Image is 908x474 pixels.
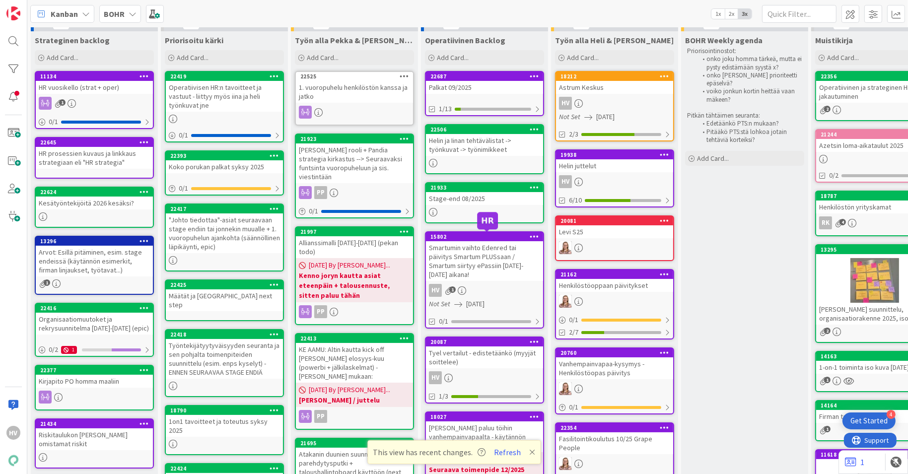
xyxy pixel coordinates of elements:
img: IH [559,457,572,470]
div: Astrum Keskus [556,81,673,94]
div: Määtät ja [GEOGRAPHIC_DATA] next step [166,289,283,311]
div: 22393Koko porukan palkat syksy 2025 [166,151,283,173]
a: 22418Työntekijätyytyväisyyden seuranta ja sen pohjalta toimenpiteiden suunnittelu (esim. enps kys... [165,329,284,397]
span: 1 [449,286,456,293]
div: 22425 [166,280,283,289]
a: 11134HR vuosikello (strat + oper)0/1 [35,71,154,129]
div: HV [6,426,20,440]
span: 1/13 [439,104,452,114]
a: 20760Vanhempainvapaa-kysymys - Henkilöstöopas päivitysIH0/1 [555,347,674,414]
div: 21933 [430,184,543,191]
div: HV [556,97,673,110]
a: 19938Helin juttelutHV6/10 [555,149,674,207]
b: Kenno joryn kautta asiat eteenpäin + talousennuste, sitten paluu tähän [299,271,410,300]
span: 2/7 [569,327,578,338]
div: 225251. vuoropuhelu henkilöstön kanssa ja jatko [296,72,413,103]
span: Kanban [51,8,78,20]
div: Allianssimalli [DATE]-[DATE] (pekan todo) [296,236,413,258]
li: voiko jonkun kortin heittää vaan mäkeen? [697,87,803,104]
div: 21997Allianssimalli [DATE]-[DATE] (pekan todo) [296,227,413,258]
span: 1 [59,99,66,106]
img: Visit kanbanzone.com [6,6,20,20]
div: 22416 [40,305,153,312]
div: Henkilöstöoppaan päivitykset [556,279,673,292]
div: IH [556,241,673,254]
div: Helin juttelut [556,159,673,172]
div: 21162 [560,271,673,278]
span: 1 [824,377,831,383]
div: RK [819,216,832,229]
div: 19938 [556,150,673,159]
span: Add Card... [697,154,729,163]
div: HV [559,175,572,188]
span: 6/10 [569,195,582,205]
b: [PERSON_NAME] / juttelu [299,395,410,405]
div: 22413 [296,334,413,343]
span: Support [21,1,45,13]
li: onko [PERSON_NAME] prioriteetti epäselvä? [697,71,803,88]
span: [DATE] [596,112,615,122]
div: 18212 [556,72,673,81]
div: 22525 [300,73,413,80]
div: 22506Helin ja Iinan tehtävälistat -> työnkuvat -> työnimikkeet [426,125,543,156]
div: 21923 [300,135,413,142]
button: Refresh [490,446,524,459]
div: 20081Levi S25 [556,216,673,238]
a: 20081Levi S25IH [555,215,674,261]
a: 15802Smartumin vaihto Edenred tai päivitys Smartum PLUSsaan / Smartum siirtyy ePassiin [DATE]-[DA... [425,231,544,329]
div: 13296Arvot: Esillä pitäminen, esim. stage endeissä (käytännön esimerkit, firman linjaukset, työta... [36,237,153,276]
div: 22416 [36,304,153,313]
div: 22525 [296,72,413,81]
div: 13296 [36,237,153,246]
span: 1 [44,279,50,286]
div: 20081 [556,216,673,225]
span: 1 [824,426,831,432]
span: 1/3 [439,391,448,402]
div: 22506 [430,126,543,133]
div: 22393 [170,152,283,159]
div: 22645HR prosessien kuvaus ja linkkaus strategiaan eli "HR strategia" [36,138,153,169]
div: 22416Organisaatiomuutoket ja rekrysuunnitelma [DATE]-[DATE] (epic) [36,304,153,335]
div: HR vuosikello (strat + oper) [36,81,153,94]
div: 0/1 [36,116,153,128]
span: Työn alla Heli & Iina [555,35,674,45]
span: 3x [738,9,752,19]
span: 2 [824,106,831,112]
span: 1x [711,9,725,19]
div: Tyel vertailut - edistetäänkö (myyjät soittelee) [426,346,543,368]
div: 22624Kesätyöntekijöitä 2026 kesäksi? [36,188,153,209]
div: [PERSON_NAME] rooli + Pandia strategia kirkastus --> Seuraavaksi funtsinta vuoropuheluun ja sis. ... [296,143,413,183]
div: Smartumin vaihto Edenred tai päivitys Smartum PLUSsaan / Smartum siirtyy ePassiin [DATE]-[DATE] a... [426,241,543,281]
div: 22377 [40,367,153,374]
div: 22419 [166,72,283,81]
span: 0/1 [439,316,448,327]
span: 0 / 1 [179,130,188,140]
div: PP [296,305,413,318]
div: 21434Riskitaulukon [PERSON_NAME] omistamat riskit [36,419,153,450]
a: 1 [845,456,864,468]
p: Priorisointinostot: [687,47,802,55]
span: 0 / 1 [569,315,578,325]
div: IH [556,295,673,308]
div: Operatiivisen HR:n tavoitteet ja vastuut - liittyy myös iina ja heli työnkuvat jne [166,81,283,112]
div: 0/1 [556,401,673,413]
div: 22419Operatiivisen HR:n tavoitteet ja vastuut - liittyy myös iina ja heli työnkuvat jne [166,72,283,112]
div: 20760Vanhempainvapaa-kysymys - Henkilöstöopas päivitys [556,348,673,379]
div: 22354 [560,424,673,431]
a: 187901on1 tavoitteet ja toteutus syksy 2025 [165,405,284,455]
div: Kesätyöntekijöitä 2026 kesäksi? [36,197,153,209]
a: 22687Palkat 09/20251/13 [425,71,544,116]
div: 19938Helin juttelut [556,150,673,172]
div: 22687 [426,72,543,81]
div: 22506 [426,125,543,134]
a: 21162Henkilöstöoppaan päivityksetIH0/12/7 [555,269,674,339]
div: 19938 [560,151,673,158]
div: 22645 [36,138,153,147]
span: [DATE] [466,299,485,309]
span: Strateginen backlog [35,35,110,45]
div: 22417 [170,205,283,212]
div: 20760 [556,348,673,357]
span: 0 / 1 [179,183,188,194]
img: IH [559,295,572,308]
div: 22377Kirjapito PO homma maaliin [36,366,153,388]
